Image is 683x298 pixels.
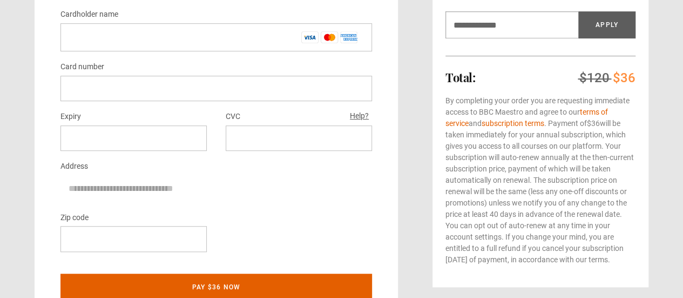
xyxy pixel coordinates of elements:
[445,95,635,266] p: By completing your order you are requesting immediate access to BBC Maestro and agree to our and ...
[60,61,104,74] label: Card number
[60,211,89,224] label: Zip code
[587,119,600,128] span: $36
[60,160,88,173] label: Address
[60,8,118,21] label: Cardholder name
[445,71,475,84] h2: Total:
[60,110,81,123] label: Expiry
[226,110,240,123] label: CVC
[613,70,635,85] span: $36
[347,109,372,123] button: Help?
[482,119,544,128] a: subscription terms
[579,70,610,85] span: $120
[578,11,635,38] button: Apply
